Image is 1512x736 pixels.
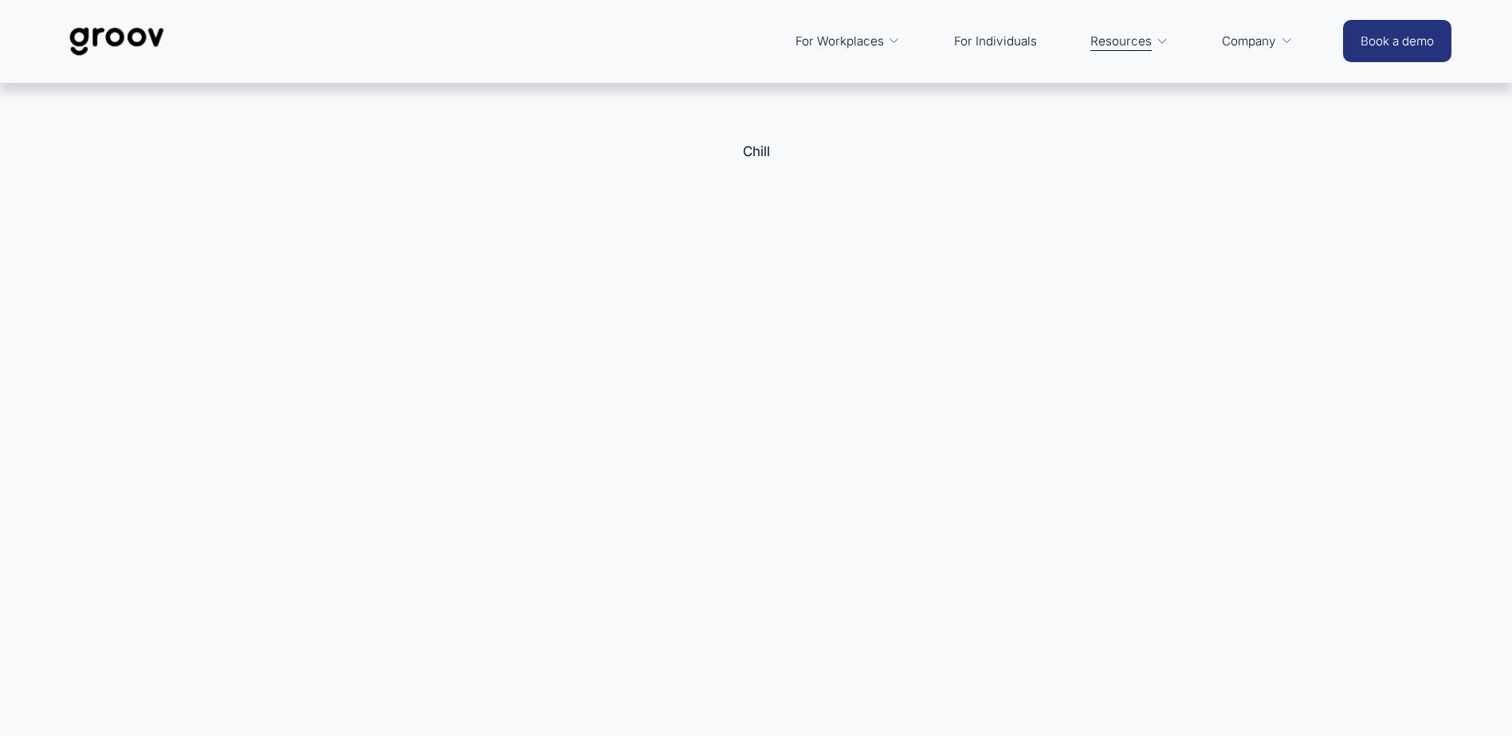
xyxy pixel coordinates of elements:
[743,143,770,159] a: Chill
[1343,20,1451,62] a: Book a demo
[1214,22,1301,61] a: folder dropdown
[946,22,1045,61] a: For Individuals
[795,30,884,53] span: For Workplaces
[61,15,173,68] img: Groov | Workplace Science Platform | Unlock Performance | Drive Results
[1222,30,1276,53] span: Company
[1082,22,1176,61] a: folder dropdown
[1090,30,1152,53] span: Resources
[787,22,909,61] a: folder dropdown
